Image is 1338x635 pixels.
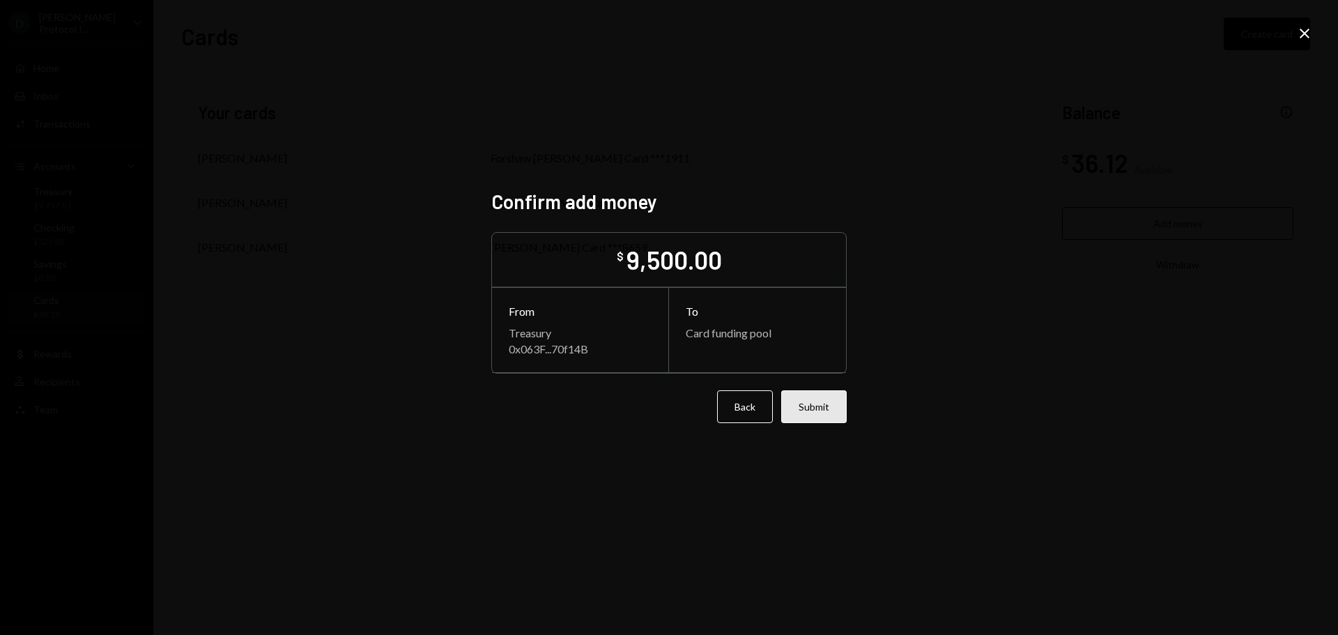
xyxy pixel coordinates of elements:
button: Back [717,390,773,423]
div: Treasury [509,326,652,339]
div: 0x063F...70f14B [509,342,652,355]
h2: Confirm add money [491,188,847,215]
div: Card funding pool [686,326,829,339]
div: To [686,305,829,318]
div: From [509,305,652,318]
div: 9,500.00 [626,244,722,275]
div: $ [617,250,624,263]
button: Submit [781,390,847,423]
